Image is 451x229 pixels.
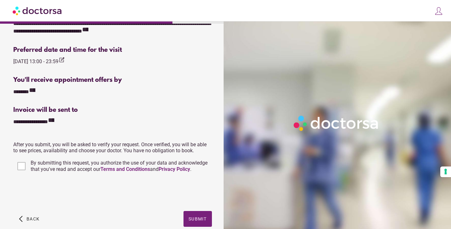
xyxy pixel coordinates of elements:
a: Terms and Conditions [100,166,150,172]
i: edit_square [58,57,65,63]
span: By submitting this request, you authorize the use of your data and acknowledge that you've read a... [31,160,207,172]
a: Privacy Policy [159,166,190,172]
button: Submit [183,211,212,227]
img: icons8-customer-100.png [434,7,443,15]
span: Submit [189,216,207,221]
div: [DATE] 13:00 - 23:59 [13,57,65,65]
div: Invoice will be sent to [13,106,212,114]
button: Your consent preferences for tracking technologies [440,166,451,177]
span: Back [27,216,39,221]
p: After you submit, you will be asked to verify your request. Once verified, you will be able to se... [13,142,212,154]
div: Preferred date and time for the visit [13,46,212,54]
img: Doctorsa.com [13,3,63,18]
iframe: reCAPTCHA [13,180,109,205]
button: arrow_back_ios Back [16,211,42,227]
img: Logo-Doctorsa-trans-White-partial-flat.png [291,113,382,133]
div: You'll receive appointment offers by [13,76,212,84]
